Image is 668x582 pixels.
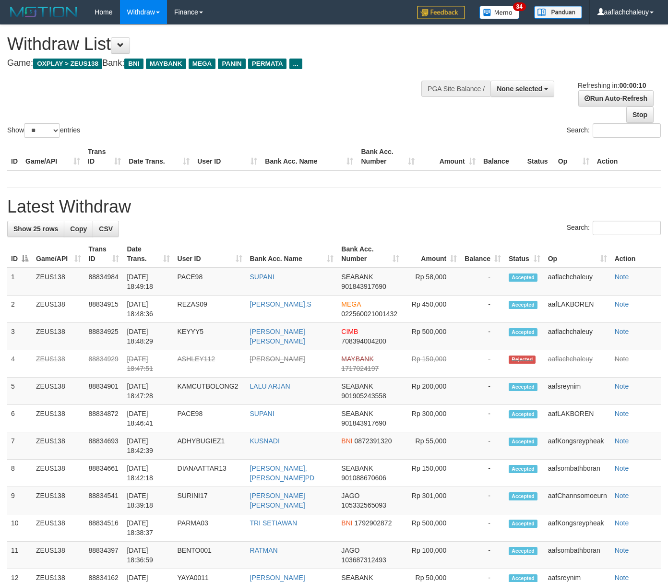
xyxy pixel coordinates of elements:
[85,296,123,323] td: 88834915
[341,392,386,400] span: Copy 901905243558 to clipboard
[341,382,373,390] span: SEABANK
[461,460,505,487] td: -
[615,328,629,335] a: Note
[593,123,661,138] input: Search:
[403,323,461,350] td: Rp 500,000
[403,460,461,487] td: Rp 150,000
[341,310,397,318] span: Copy 022560021001432 to clipboard
[403,432,461,460] td: Rp 55,000
[124,59,143,69] span: BNI
[7,221,64,237] a: Show 25 rows
[85,240,123,268] th: Trans ID: activate to sort column ascending
[544,514,611,542] td: aafKongsreypheak
[84,143,125,170] th: Trans ID
[7,35,436,54] h1: Withdraw List
[554,143,593,170] th: Op
[32,378,85,405] td: ZEUS138
[85,542,123,569] td: 88834397
[615,355,629,363] a: Note
[250,519,298,527] a: TRI SETIAWAN
[123,542,173,569] td: [DATE] 18:36:59
[123,240,173,268] th: Date Trans.: activate to sort column ascending
[85,514,123,542] td: 88834516
[174,240,246,268] th: User ID: activate to sort column ascending
[32,432,85,460] td: ZEUS138
[250,300,311,308] a: [PERSON_NAME].S
[250,464,315,482] a: [PERSON_NAME], [PERSON_NAME]PD
[7,323,32,350] td: 3
[544,542,611,569] td: aafsombathboran
[544,268,611,296] td: aaflachchaleuy
[246,240,338,268] th: Bank Acc. Name: activate to sort column ascending
[93,221,119,237] a: CSV
[615,437,629,445] a: Note
[85,487,123,514] td: 88834541
[174,542,246,569] td: BENTO001
[7,514,32,542] td: 10
[341,328,358,335] span: CIMB
[341,410,373,417] span: SEABANK
[615,519,629,527] a: Note
[509,438,537,446] span: Accepted
[461,240,505,268] th: Balance: activate to sort column ascending
[7,405,32,432] td: 6
[341,474,386,482] span: Copy 901088670606 to clipboard
[33,59,102,69] span: OXPLAY > ZEUS138
[355,519,392,527] span: Copy 1792902872 to clipboard
[174,487,246,514] td: SURINI17
[479,143,524,170] th: Balance
[403,542,461,569] td: Rp 100,000
[619,82,646,89] strong: 00:00:10
[125,143,193,170] th: Date Trans.
[85,350,123,378] td: 88834929
[544,323,611,350] td: aaflachchaleuy
[123,514,173,542] td: [DATE] 18:38:37
[418,143,479,170] th: Amount
[403,268,461,296] td: Rp 58,000
[421,81,490,97] div: PGA Site Balance /
[24,123,60,138] select: Showentries
[509,301,537,309] span: Accepted
[7,460,32,487] td: 8
[341,492,359,499] span: JAGO
[85,268,123,296] td: 88834984
[250,574,305,582] a: [PERSON_NAME]
[593,143,661,170] th: Action
[567,221,661,235] label: Search:
[578,82,646,89] span: Refreshing in:
[64,221,93,237] a: Copy
[123,323,173,350] td: [DATE] 18:48:29
[7,143,22,170] th: ID
[578,90,654,107] a: Run Auto-Refresh
[403,350,461,378] td: Rp 150,000
[32,350,85,378] td: ZEUS138
[7,268,32,296] td: 1
[567,123,661,138] label: Search:
[250,382,290,390] a: LALU ARJAN
[85,460,123,487] td: 88834661
[544,296,611,323] td: aafLAKBOREN
[7,378,32,405] td: 5
[189,59,216,69] span: MEGA
[403,240,461,268] th: Amount: activate to sort column ascending
[248,59,287,69] span: PERMATA
[250,546,278,554] a: RATMAN
[174,405,246,432] td: PACE98
[355,437,392,445] span: Copy 0872391320 to clipboard
[341,519,352,527] span: BNI
[174,432,246,460] td: ADHYBUGIEZ1
[417,6,465,19] img: Feedback.jpg
[289,59,302,69] span: ...
[123,268,173,296] td: [DATE] 18:49:18
[615,574,629,582] a: Note
[218,59,245,69] span: PANIN
[357,143,418,170] th: Bank Acc. Number
[13,225,58,233] span: Show 25 rows
[403,405,461,432] td: Rp 300,000
[461,487,505,514] td: -
[123,487,173,514] td: [DATE] 18:39:18
[85,323,123,350] td: 88834925
[544,487,611,514] td: aafChannsomoeurn
[7,123,80,138] label: Show entries
[461,378,505,405] td: -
